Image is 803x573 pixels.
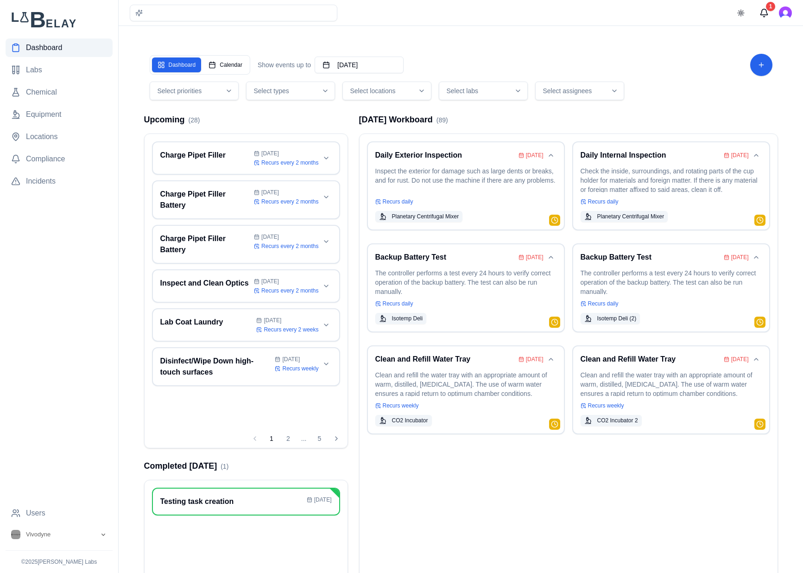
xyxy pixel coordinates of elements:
button: Add Task or Chemical Request [750,54,772,76]
button: [DATE] [315,57,404,73]
button: Isotemp Deli [375,313,427,324]
div: Clean and Refill Water Tray[DATE]Collapse cardClean and refill the water tray with an appropriate... [572,345,770,434]
p: Check the inside, surroundings, and rotating parts of the cup holder for materials and foreign ma... [581,166,762,192]
a: Compliance [6,150,113,168]
p: © 2025 [PERSON_NAME] Labs [6,558,113,566]
span: Select assignees [543,86,592,95]
h3: Daily Exterior Inspection [375,150,515,161]
h3: Backup Battery Test [375,252,515,263]
p: Clean and refill the water tray with an appropriate amount of warm, distilled, [MEDICAL_DATA]. Th... [375,370,556,396]
div: Daily Internal Inspection[DATE]Collapse cardCheck the inside, surroundings, and rotating parts of... [572,141,770,230]
div: Inspect and Clean Optics[DATE]Recurs every 2 monthsExpand card [152,269,340,303]
span: [DATE] [526,356,544,363]
button: Open user button [779,6,792,19]
h3: Inspect and Clean Optics [160,278,251,289]
span: [DATE] [731,152,749,159]
button: Expand card [321,191,332,203]
h2: Completed [DATE] [144,459,229,472]
div: Backup Battery Test[DATE]Collapse cardThe controller performs a test every 24 hours to verify cor... [367,243,565,332]
p: The controller performs a test every 24 hours to verify correct operation of the backup battery. ... [375,268,556,294]
button: Planetary Centrifugal Mixer [581,211,668,222]
h3: Charge Pipet Filler Battery [160,233,251,255]
a: Chemical [6,83,113,102]
span: Recurs weekly [588,402,624,409]
h3: Clean and Refill Water Tray [581,354,720,365]
span: Recurs daily [588,198,619,205]
button: CO2 Incubator 2 [581,415,642,426]
img: Lab Belay Logo [6,11,113,27]
button: Toggle theme [733,5,749,21]
div: Lab Coat Laundry[DATE]Recurs every 2 weeksExpand card [152,308,340,342]
img: Lois Tolvinski [779,6,792,19]
h3: Backup Battery Test [581,252,720,263]
h3: Testing task creation [160,496,303,507]
span: Recurs daily [383,198,413,205]
span: Incidents [26,176,56,187]
span: Recurs weekly [282,365,318,372]
button: Select types [246,82,335,100]
span: Isotemp Deli [392,315,423,322]
span: ... [297,435,310,442]
div: Charge Pipet Filler Battery[DATE]Recurs every 2 monthsExpand card [152,225,340,264]
button: Collapse card [751,252,762,263]
button: 2 [281,431,296,446]
button: Select locations [342,82,431,100]
div: Testing task creation[DATE] [152,488,340,516]
div: Charge Pipet Filler Battery[DATE]Recurs every 2 monthsExpand card [152,180,340,219]
span: Compliance [26,153,65,165]
button: Select assignees [535,82,624,100]
button: Dashboard [152,57,202,72]
span: Select priorities [158,86,202,95]
h3: Lab Coat Laundry [160,317,253,328]
span: Planetary Centrifugal Mixer [392,213,459,220]
h3: Charge Pipet Filler Battery [160,189,251,211]
button: CO2 Incubator [375,415,432,426]
span: [DATE] [261,233,279,241]
span: Users [26,508,45,519]
a: Dashboard [6,38,113,57]
div: Clean and Refill Water Tray[DATE]Collapse cardClean and refill the water tray with an appropriate... [367,345,565,434]
span: Isotemp Deli (2) [597,315,637,322]
span: [DATE] [261,150,279,157]
span: Select labs [447,86,478,95]
button: Collapse card [751,354,762,365]
button: Planetary Centrifugal Mixer [375,211,463,222]
h3: Charge Pipet Filler [160,150,251,161]
span: [DATE] [261,278,279,285]
span: Recurs every 2 weeks [264,326,318,333]
button: Collapse card [545,252,556,263]
span: [DATE] [731,356,749,363]
div: Charge Pipet Filler[DATE]Recurs every 2 monthsExpand card [152,141,340,175]
button: 5 [312,431,327,446]
span: Recurs weekly [383,402,419,409]
span: ( 28 ) [189,116,200,124]
span: Show events up to [258,60,311,70]
div: Backup Battery Test[DATE]Collapse cardThe controller performs a test every 24 hours to verify cor... [572,243,770,332]
a: Equipment [6,105,113,124]
h3: Daily Internal Inspection [581,150,720,161]
div: Daily Exterior Inspection[DATE]Collapse cardInspect the exterior for damage such as large dents o... [367,141,565,230]
span: Recurs daily [588,300,619,307]
span: [DATE] [261,189,279,196]
span: Vivodyne [26,530,51,539]
h2: Upcoming [144,113,200,126]
a: Labs [6,61,113,79]
button: 1 [264,431,279,446]
span: [DATE] [526,152,544,159]
span: Recurs every 2 months [261,242,318,250]
button: Expand card [321,153,332,164]
span: [DATE] [282,356,300,363]
button: Expand card [321,319,332,331]
a: Incidents [6,172,113,191]
span: Recurs every 2 months [261,198,318,205]
span: Planetary Centrifugal Mixer [597,213,664,220]
button: Messages (1 unread) [755,4,773,22]
span: Dashboard [26,42,62,53]
button: Select priorities [150,82,239,100]
span: Equipment [26,109,62,120]
span: [DATE] [731,254,749,261]
span: [DATE] [526,254,544,261]
span: [DATE] [314,496,332,503]
a: Users [6,504,113,522]
p: Inspect the exterior for damage such as large dents or breaks, and for rust. Do not use the machi... [375,166,556,192]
